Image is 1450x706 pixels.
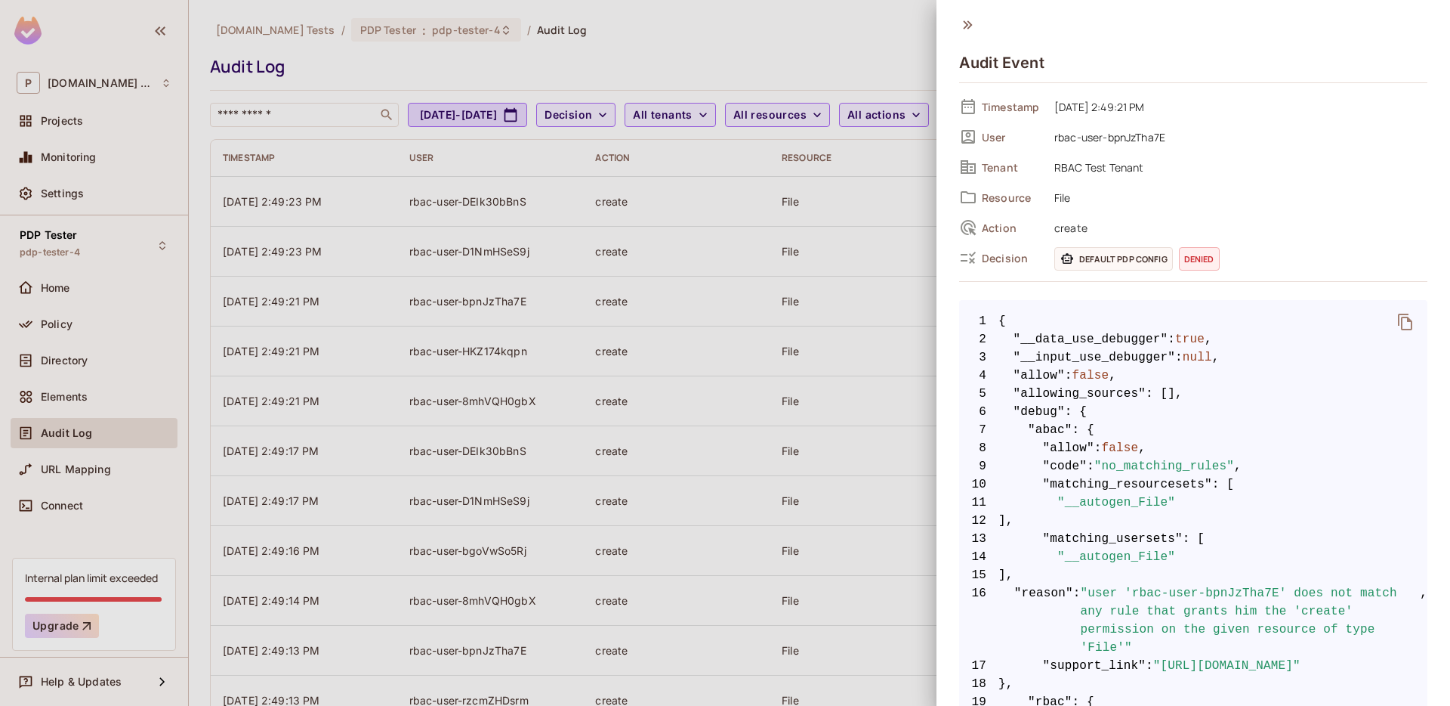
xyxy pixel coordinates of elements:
span: Default PDP config [1054,247,1173,271]
span: "allow" [1013,367,1065,385]
span: 17 [959,657,998,675]
span: , [1109,367,1116,385]
span: "no_matching_rules" [1094,457,1234,475]
span: : [1065,367,1072,385]
span: 10 [959,475,998,494]
span: 18 [959,675,998,693]
span: , [1138,439,1146,457]
span: }, [959,675,1427,693]
span: 7 [959,421,998,439]
span: ], [959,566,1427,584]
span: 2 [959,330,998,348]
span: , [1234,457,1242,475]
span: Tenant [982,160,1042,175]
span: RBAC Test Tenant [1047,158,1427,176]
span: "allow" [1043,439,1094,457]
span: "reason" [1014,584,1073,657]
span: "__data_use_debugger" [1013,330,1168,348]
span: 1 [959,312,998,330]
span: "abac" [1028,421,1072,439]
span: 6 [959,403,998,421]
span: File [1047,188,1427,206]
h4: Audit Event [959,54,1044,72]
span: : { [1072,421,1094,439]
span: 3 [959,348,998,367]
span: "support_link" [1043,657,1146,675]
span: "allowing_sources" [1013,385,1146,403]
span: "user 'rbac-user-bpnJzTha7E' does not match any rule that grants him the 'create' permission on t... [1081,584,1421,657]
span: "code" [1043,457,1087,475]
span: 5 [959,385,998,403]
span: : [1146,657,1153,675]
span: "debug" [1013,403,1065,421]
span: ], [959,512,1427,530]
span: , [1205,330,1212,348]
span: Timestamp [982,100,1042,114]
span: "__autogen_File" [1057,548,1175,566]
span: : [ [1183,530,1205,548]
span: null [1183,348,1212,367]
span: false [1072,367,1109,385]
span: User [982,130,1042,144]
span: rbac-user-bpnJzTha7E [1047,128,1427,146]
span: Action [982,221,1042,235]
span: 9 [959,457,998,475]
span: 12 [959,512,998,530]
span: , [1212,348,1220,367]
span: true [1175,330,1205,348]
span: , [1420,584,1427,657]
span: Decision [982,251,1042,265]
span: 8 [959,439,998,457]
span: : [ [1212,475,1234,494]
span: "matching_usersets" [1043,530,1183,548]
span: false [1102,439,1139,457]
span: "__input_use_debugger" [1013,348,1176,367]
span: : [1168,330,1175,348]
span: 16 [959,584,998,657]
span: "[URL][DOMAIN_NAME]" [1153,657,1300,675]
span: [DATE] 2:49:21 PM [1047,98,1427,116]
button: delete [1387,304,1424,340]
span: 4 [959,367,998,385]
span: : { [1065,403,1087,421]
span: create [1047,218,1427,237]
span: : [1087,457,1094,475]
span: : [1094,439,1102,457]
span: : [1175,348,1183,367]
span: 11 [959,494,998,512]
span: { [998,312,1006,330]
span: "matching_resourcesets" [1043,475,1212,494]
span: 14 [959,548,998,566]
span: : [], [1146,385,1183,403]
span: : [1073,584,1081,657]
span: "__autogen_File" [1057,494,1175,512]
span: 15 [959,566,998,584]
span: 13 [959,530,998,548]
span: Resource [982,190,1042,205]
span: denied [1179,247,1220,271]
